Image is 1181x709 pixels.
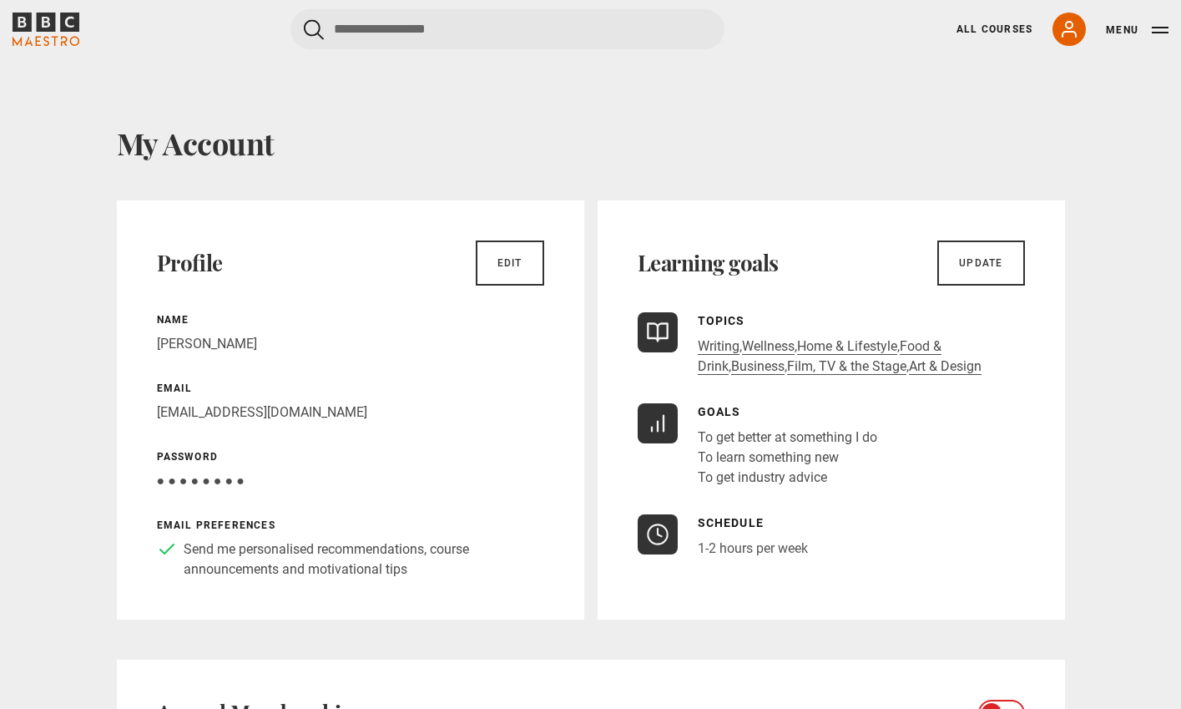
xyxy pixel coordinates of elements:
p: [PERSON_NAME] [157,334,544,354]
a: Film, TV & the Stage [787,358,906,375]
p: 1-2 hours per week [698,539,808,559]
p: , , , , , , [698,337,1025,377]
button: Submit the search query [304,19,324,40]
p: Schedule [698,514,808,532]
p: Topics [698,312,1025,330]
p: Name [157,312,544,327]
a: Business [731,358,785,375]
h2: Learning goals [638,250,779,276]
span: ● ● ● ● ● ● ● ● [157,473,245,489]
a: Writing [698,338,739,355]
h1: My Account [117,125,1065,160]
p: Send me personalised recommendations, course announcements and motivational tips [184,539,544,580]
p: Email preferences [157,518,544,533]
li: To get industry advice [698,468,877,488]
li: To get better at something I do [698,428,877,448]
button: Toggle navigation [1106,22,1168,38]
svg: BBC Maestro [13,13,79,46]
a: Home & Lifestyle [797,338,897,355]
p: [EMAIL_ADDRESS][DOMAIN_NAME] [157,403,544,423]
a: Wellness [742,338,795,355]
a: Art & Design [909,358,982,375]
input: Search [290,9,724,49]
p: Goals [698,403,877,421]
h2: Profile [157,250,223,276]
p: Email [157,381,544,396]
p: Password [157,449,544,464]
a: Edit [476,241,544,286]
a: Update [937,241,1024,286]
a: All Courses [956,22,1032,37]
li: To learn something new [698,448,877,468]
